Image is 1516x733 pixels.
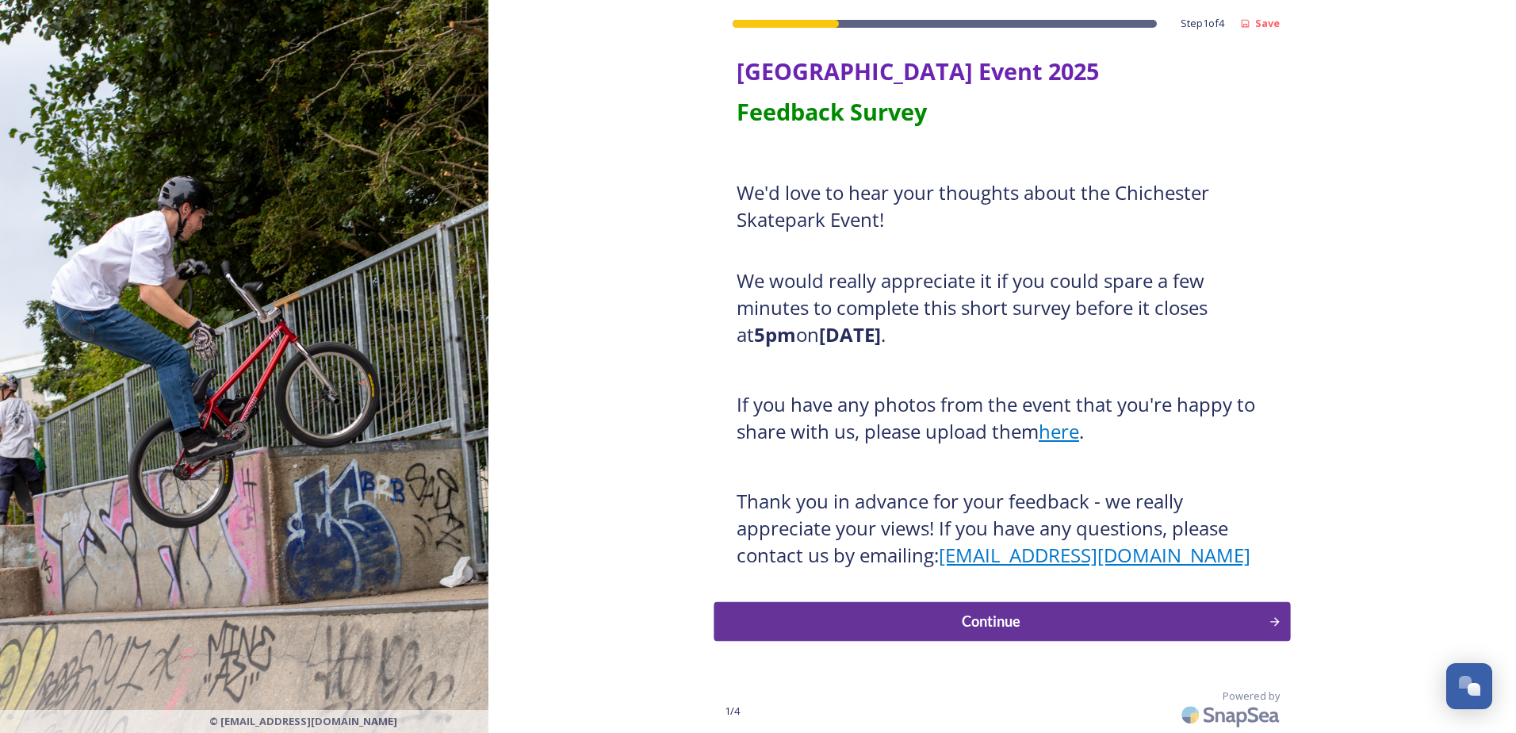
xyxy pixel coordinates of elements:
[723,611,1260,632] div: Continue
[737,179,1268,233] h2: We'd love to hear your thoughts about the Chichester Skatepark Event!
[819,321,881,347] strong: [DATE]
[1446,663,1492,709] button: Open Chat
[754,321,796,347] strong: 5pm
[737,267,1268,348] h2: We would really appreciate it if you could spare a few minutes to complete this short survey befo...
[1223,689,1280,704] span: Powered by
[209,714,397,729] span: © [EMAIL_ADDRESS][DOMAIN_NAME]
[1039,418,1079,444] a: here
[939,542,1250,568] a: [EMAIL_ADDRESS][DOMAIN_NAME]
[1181,16,1224,31] span: Step 1 of 4
[714,602,1290,641] button: Continue
[725,704,740,719] span: 1 / 4
[737,488,1268,569] h2: Thank you in advance for your feedback - we really appreciate your views! If you have any questio...
[737,96,927,127] strong: Feedback Survey
[737,56,1099,86] strong: [GEOGRAPHIC_DATA] Event 2025
[1255,16,1280,30] strong: Save
[737,391,1268,445] h2: If you have any photos from the event that you're happy to share with us, please upload them .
